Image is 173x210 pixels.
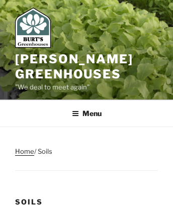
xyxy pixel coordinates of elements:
button: Menu [65,101,109,126]
a: [PERSON_NAME] Greenhouses [15,52,133,81]
nav: Breadcrumb [15,146,158,171]
img: Burt's Greenhouses [15,8,51,48]
h1: Soils [15,197,158,207]
a: Home [15,147,34,155]
p: "We deal to meet again" [15,82,158,93]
